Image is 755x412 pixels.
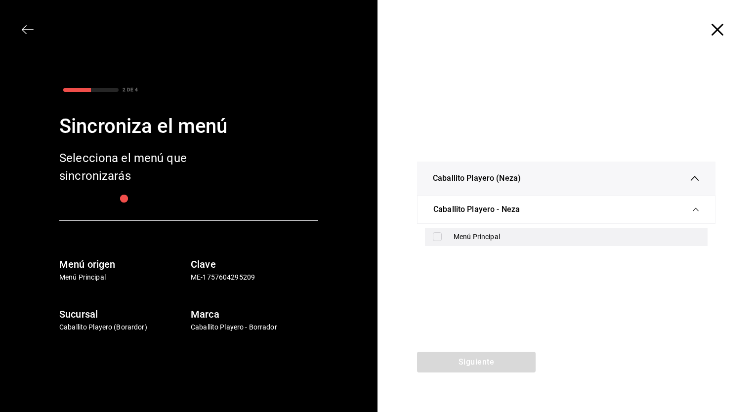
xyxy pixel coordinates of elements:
[454,232,700,242] div: Menú Principal
[433,204,520,215] span: Caballito Playero - Neza
[191,272,318,283] p: ME-1757604295209
[59,306,187,322] h6: Sucursal
[433,172,521,184] span: Caballito Playero (Neza)
[191,322,318,332] p: Caballito Playero - Borrador
[123,86,138,93] div: 2 DE 4
[191,256,318,272] h6: Clave
[59,272,187,283] p: Menú Principal
[59,112,318,141] div: Sincroniza el menú
[191,306,318,322] h6: Marca
[59,256,187,272] h6: Menú origen
[59,322,187,332] p: Caballito Playero (Borardor)
[59,149,217,185] div: Selecciona el menú que sincronizarás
